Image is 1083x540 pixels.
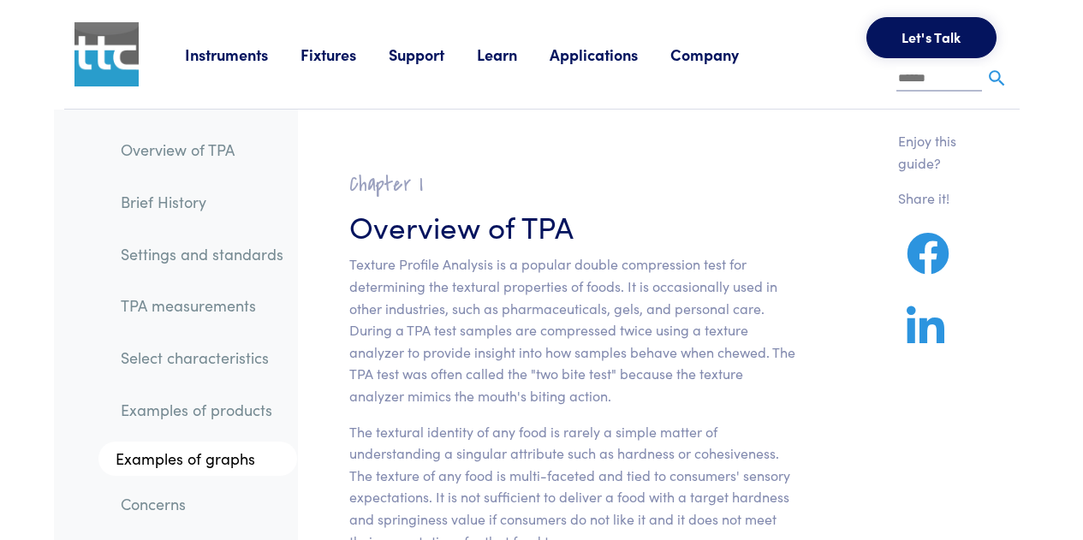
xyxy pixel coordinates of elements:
p: Share it! [898,187,979,210]
button: Let's Talk [866,17,997,58]
img: ttc_logo_1x1_v1.0.png [74,22,139,86]
a: Instruments [185,44,301,65]
a: Overview of TPA [107,130,297,169]
h2: Chapter I [349,171,795,198]
a: Brief History [107,182,297,222]
a: Company [670,44,771,65]
a: Applications [550,44,670,65]
a: Share on LinkedIn [898,326,953,347]
a: Examples of graphs [98,442,297,476]
a: Support [389,44,477,65]
a: Concerns [107,484,297,524]
a: Select characteristics [107,338,297,377]
a: TPA measurements [107,286,297,325]
p: Enjoy this guide? [898,130,979,174]
a: Examples of products [107,390,297,430]
a: Settings and standards [107,234,297,274]
p: Texture Profile Analysis is a popular double compression test for determining the textural proper... [349,253,795,406]
a: Learn [477,44,550,65]
h3: Overview of TPA [349,205,795,246]
a: Fixtures [301,44,389,65]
